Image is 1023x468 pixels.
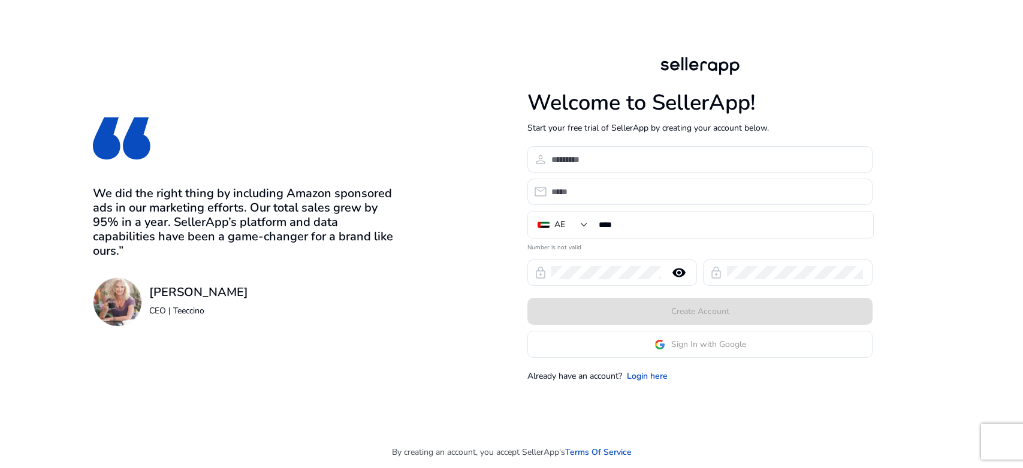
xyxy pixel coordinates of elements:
[665,265,693,280] mat-icon: remove_red_eye
[533,152,548,167] span: person
[627,370,668,382] a: Login here
[527,122,873,134] p: Start your free trial of SellerApp by creating your account below.
[565,446,632,458] a: Terms Of Service
[527,240,873,252] mat-error: Number is not valid
[93,186,400,258] h3: We did the right thing by including Amazon sponsored ads in our marketing efforts. Our total sale...
[527,90,873,116] h1: Welcome to SellerApp!
[533,185,548,199] span: email
[149,304,248,317] p: CEO | Teeccino
[554,218,565,231] div: AE
[709,265,723,280] span: lock
[149,285,248,300] h3: [PERSON_NAME]
[527,370,622,382] p: Already have an account?
[533,265,548,280] span: lock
